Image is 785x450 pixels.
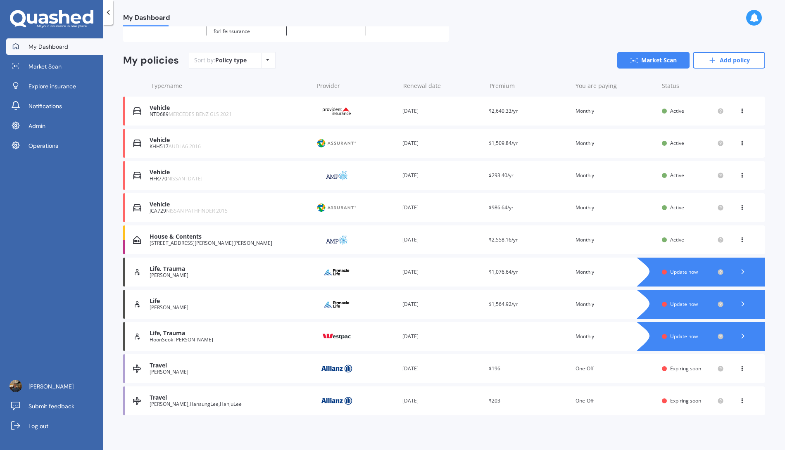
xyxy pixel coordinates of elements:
div: [DATE] [402,397,482,405]
a: Submit feedback [6,398,103,414]
div: Life [150,298,309,305]
div: My policies [123,54,179,66]
span: $203 [489,397,500,404]
div: Type/name [151,82,310,90]
span: Update now [670,333,698,340]
span: Log out [29,422,48,430]
img: Life [133,268,141,276]
div: [DATE] [402,236,482,244]
a: Explore insurance [6,78,103,95]
span: Active [670,204,684,211]
a: Add policy [693,52,765,69]
span: Admin [29,122,45,130]
span: Explore insurance [29,82,76,90]
span: $1,564.92/yr [489,301,518,308]
span: $1,076.64/yr [489,268,518,275]
div: [DATE] [402,268,482,276]
img: House & Contents [133,236,141,244]
a: Market Scan [6,58,103,75]
span: $1,509.84/yr [489,140,518,147]
div: [DATE] [402,107,482,115]
img: Provident [316,103,357,119]
span: Expiring soon [670,397,701,404]
div: NTD689 [150,111,309,117]
a: Log out [6,418,103,434]
div: Vehicle [150,104,309,111]
a: Market Scan [617,52,690,69]
span: $2,640.33/yr [489,107,518,114]
div: Travel [150,394,309,401]
div: Monthly [576,332,655,341]
img: AMP [316,232,357,248]
div: Status [662,82,724,90]
img: Vehicle [133,204,141,212]
img: Protecta [316,135,357,151]
div: [STREET_ADDRESS][PERSON_NAME][PERSON_NAME] [150,240,309,246]
div: [DATE] [402,204,482,212]
img: Vehicle [133,139,141,147]
span: Active [670,107,684,114]
div: Sort by: [194,56,247,64]
img: Life [133,332,141,341]
span: MERCEDES BENZ GLS 2021 [169,111,232,118]
div: [PERSON_NAME] [150,305,309,310]
span: My Dashboard [123,14,170,25]
div: Monthly [576,139,655,147]
div: [DATE] [402,171,482,180]
img: Vehicle [133,107,141,115]
div: Monthly [576,171,655,180]
span: Notifications [29,102,62,110]
div: Vehicle [150,169,309,176]
div: Monthly [576,107,655,115]
span: NISSAN [DATE] [167,175,202,182]
img: Westpac [316,329,357,344]
div: Life, Trauma [150,265,309,272]
div: You are paying [576,82,655,90]
a: Admin [6,118,103,134]
div: HoonSeok [PERSON_NAME] [150,337,309,343]
span: Market Scan [29,62,62,71]
div: KHH517 [150,144,309,149]
img: Travel [133,397,141,405]
span: $196 [489,365,500,372]
span: [PERSON_NAME] [29,382,74,391]
div: One-Off [576,365,655,373]
div: Monthly [576,204,655,212]
div: [PERSON_NAME],HansungLee,HanjuLee [150,401,309,407]
span: NISSAN PATHFINDER 2015 [166,207,228,214]
span: Active [670,172,684,179]
div: 10 [133,18,200,26]
div: [DATE] [402,332,482,341]
img: AMP [316,168,357,183]
div: [DATE] [402,300,482,308]
span: $293.40/yr [489,172,514,179]
span: for Life insurance [214,28,250,35]
div: JCA729 [150,208,309,214]
a: Operations [6,137,103,154]
div: $2,775,345 [373,18,439,26]
div: Renewal date [403,82,483,90]
span: Operations [29,142,58,150]
img: Travel [133,365,141,373]
span: Active [670,140,684,147]
div: Life, Trauma [150,330,309,337]
span: Expiring soon [670,365,701,372]
div: Policy type [215,56,247,64]
div: [PERSON_NAME] [150,369,309,375]
span: AUDI A6 2016 [169,143,201,150]
div: Monthly [576,236,655,244]
a: Notifications [6,98,103,114]
span: Submit feedback [29,402,74,410]
img: Allianz Partners [316,393,357,409]
div: House & Contents [150,233,309,240]
div: [DATE] [402,139,482,147]
div: [DATE] [402,365,482,373]
a: My Dashboard [6,38,103,55]
img: ACg8ocJLa-csUtcL-80ItbA20QSwDJeqfJvWfn8fgM9RBEIPTcSLDHdf=s96-c [10,380,22,392]
span: Active [670,236,684,243]
span: Update now [670,301,698,308]
a: [PERSON_NAME] [6,378,103,395]
img: Pinnacle Life [316,296,357,312]
img: Life [133,300,141,308]
div: Premium [490,82,569,90]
